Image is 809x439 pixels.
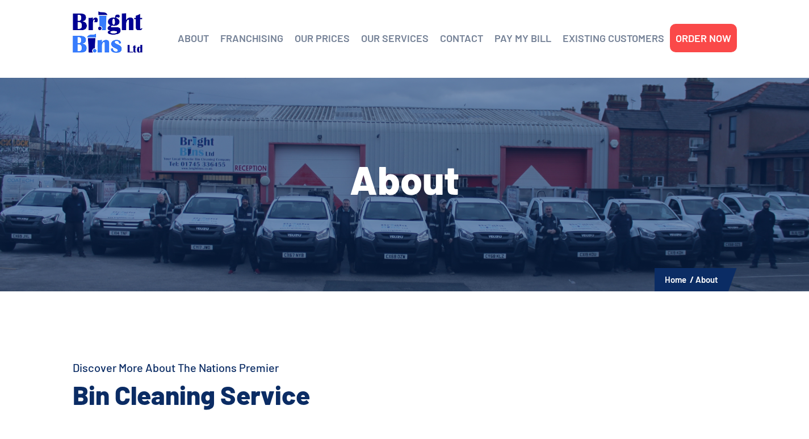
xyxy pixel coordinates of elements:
a: OUR SERVICES [361,30,429,47]
a: ABOUT [178,30,209,47]
a: EXISTING CUSTOMERS [563,30,664,47]
a: FRANCHISING [220,30,283,47]
a: PAY MY BILL [494,30,551,47]
a: ORDER NOW [676,30,731,47]
a: Home [665,274,686,285]
h4: Discover More About The Nations Premier [73,359,498,375]
li: About [695,272,718,287]
a: CONTACT [440,30,483,47]
h1: About [73,159,737,199]
a: OUR PRICES [295,30,350,47]
h2: Bin Cleaning Service [73,378,498,412]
